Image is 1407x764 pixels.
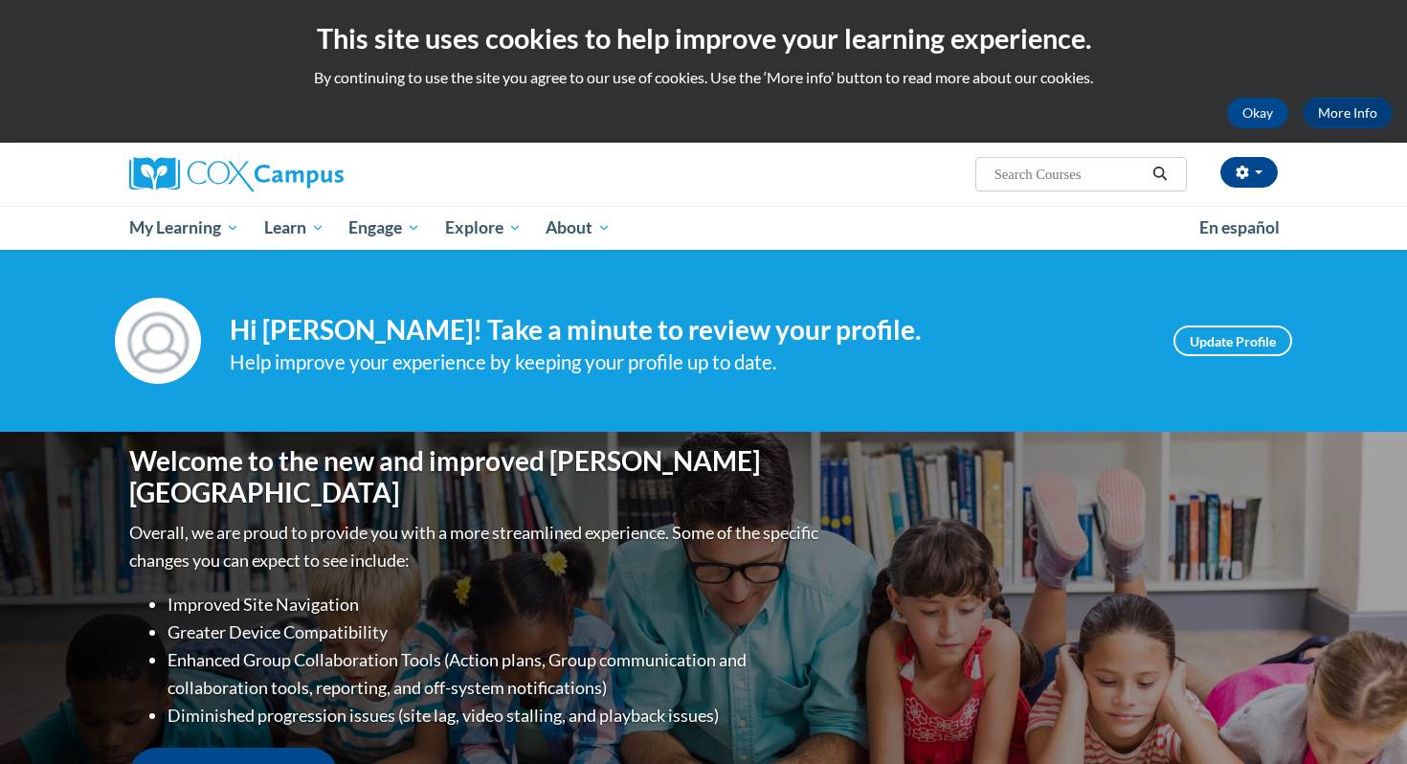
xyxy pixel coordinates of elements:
iframe: Button to launch messaging window [1330,687,1392,749]
button: Account Settings [1220,157,1278,188]
span: About [546,216,611,239]
span: Learn [264,216,324,239]
a: Cox Campus [129,157,493,191]
span: My Learning [129,216,239,239]
p: By continuing to use the site you agree to our use of cookies. Use the ‘More info’ button to read... [14,67,1393,88]
div: Main menu [100,206,1306,250]
a: Learn [252,206,337,250]
a: Explore [433,206,534,250]
a: My Learning [117,206,252,250]
a: Engage [336,206,433,250]
span: Engage [348,216,420,239]
li: Enhanced Group Collaboration Tools (Action plans, Group communication and collaboration tools, re... [167,646,823,702]
a: About [534,206,624,250]
div: Help improve your experience by keeping your profile up to date. [230,347,1145,378]
li: Improved Site Navigation [167,591,823,618]
button: Okay [1227,98,1288,128]
input: Search Courses [993,163,1146,186]
span: Explore [445,216,522,239]
li: Diminished progression issues (site lag, video stalling, and playback issues) [167,702,823,730]
a: En español [1187,208,1292,248]
h2: This site uses cookies to help improve your learning experience. [14,19,1393,57]
h4: Hi [PERSON_NAME]! Take a minute to review your profile. [230,314,1145,347]
h1: Welcome to the new and improved [PERSON_NAME][GEOGRAPHIC_DATA] [129,445,823,509]
li: Greater Device Compatibility [167,618,823,646]
img: Profile Image [115,298,201,384]
a: Update Profile [1173,326,1292,356]
p: Overall, we are proud to provide you with a more streamlined experience. Some of the specific cha... [129,519,823,574]
button: Search [1146,163,1174,186]
span: En español [1199,217,1280,237]
img: Cox Campus [129,157,344,191]
a: More Info [1303,98,1393,128]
